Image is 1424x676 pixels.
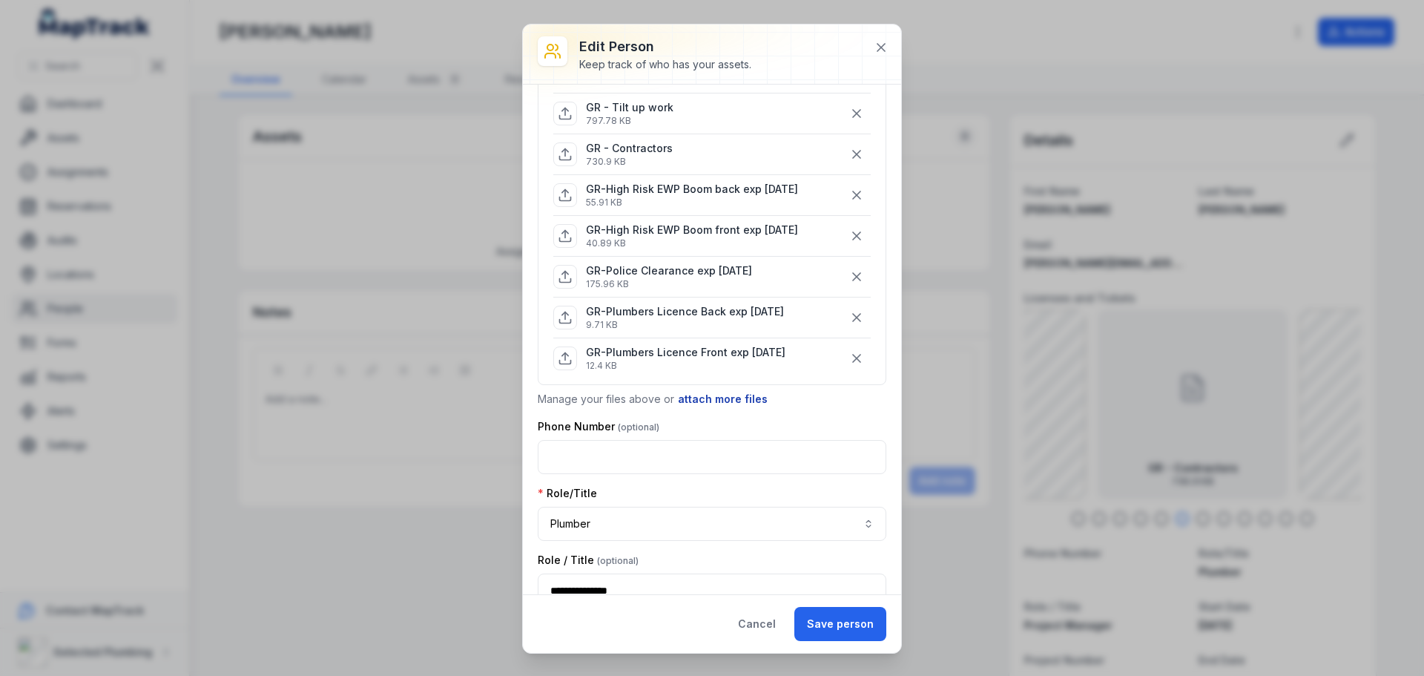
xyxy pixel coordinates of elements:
p: GR-High Risk EWP Boom front exp [DATE] [586,223,798,237]
p: GR-Plumbers Licence Front exp [DATE] [586,345,785,360]
p: GR-Plumbers Licence Back exp [DATE] [586,304,784,319]
label: Role / Title [538,553,639,568]
p: GR - Contractors [586,141,673,156]
button: attach more files [677,391,768,407]
p: 175.96 KB [586,278,752,290]
p: Manage your files above or [538,391,886,407]
div: Keep track of who has your assets. [579,57,751,72]
h3: Edit person [579,36,751,57]
button: Cancel [725,607,788,641]
p: 40.89 KB [586,237,798,249]
button: Save person [794,607,886,641]
button: Plumber [538,507,886,541]
p: 797.78 KB [586,115,673,127]
label: Role/Title [538,486,597,501]
p: GR - Tilt up work [586,100,673,115]
p: 730.9 KB [586,156,673,168]
p: 9.71 KB [586,319,784,331]
label: Phone Number [538,419,659,434]
p: GR-Police Clearance exp [DATE] [586,263,752,278]
p: GR-High Risk EWP Boom back exp [DATE] [586,182,798,197]
p: 55.91 KB [586,197,798,209]
p: 12.4 KB [586,360,785,372]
